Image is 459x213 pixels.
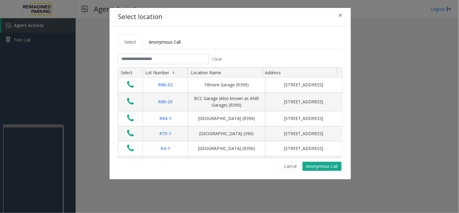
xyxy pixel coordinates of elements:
[269,82,339,88] div: [STREET_ADDRESS]
[269,145,339,152] div: [STREET_ADDRESS]
[192,95,261,109] div: BCC Garage (Also known as ANB Garage) (R390)
[146,130,184,137] div: R73-1
[192,82,261,88] div: Filmore Garage (R390)
[124,39,136,45] span: Select
[192,145,261,152] div: [GEOGRAPHIC_DATA] (R390)
[191,70,221,75] span: Location Name
[118,12,162,22] h4: Select location
[146,115,184,122] div: R84-1
[192,130,261,137] div: [GEOGRAPHIC_DATA] (390)
[339,11,343,19] span: ×
[146,98,184,105] div: R86-23
[303,162,342,171] button: Anonymous Call
[265,70,281,75] span: Address
[146,145,184,152] div: R4-1
[269,98,339,105] div: [STREET_ADDRESS]
[269,130,339,137] div: [STREET_ADDRESS]
[280,162,301,171] button: Cancel
[209,54,226,64] button: Clear
[145,70,169,75] span: Lot Number
[146,82,184,88] div: R86-52
[192,115,261,122] div: [GEOGRAPHIC_DATA] (R390)
[269,115,339,122] div: [STREET_ADDRESS]
[118,35,343,49] ul: Tabs
[171,70,176,75] span: Sortable
[118,68,342,158] div: Data table
[335,8,347,23] button: Close
[118,68,143,78] th: Select
[149,39,181,45] span: Anonymous Call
